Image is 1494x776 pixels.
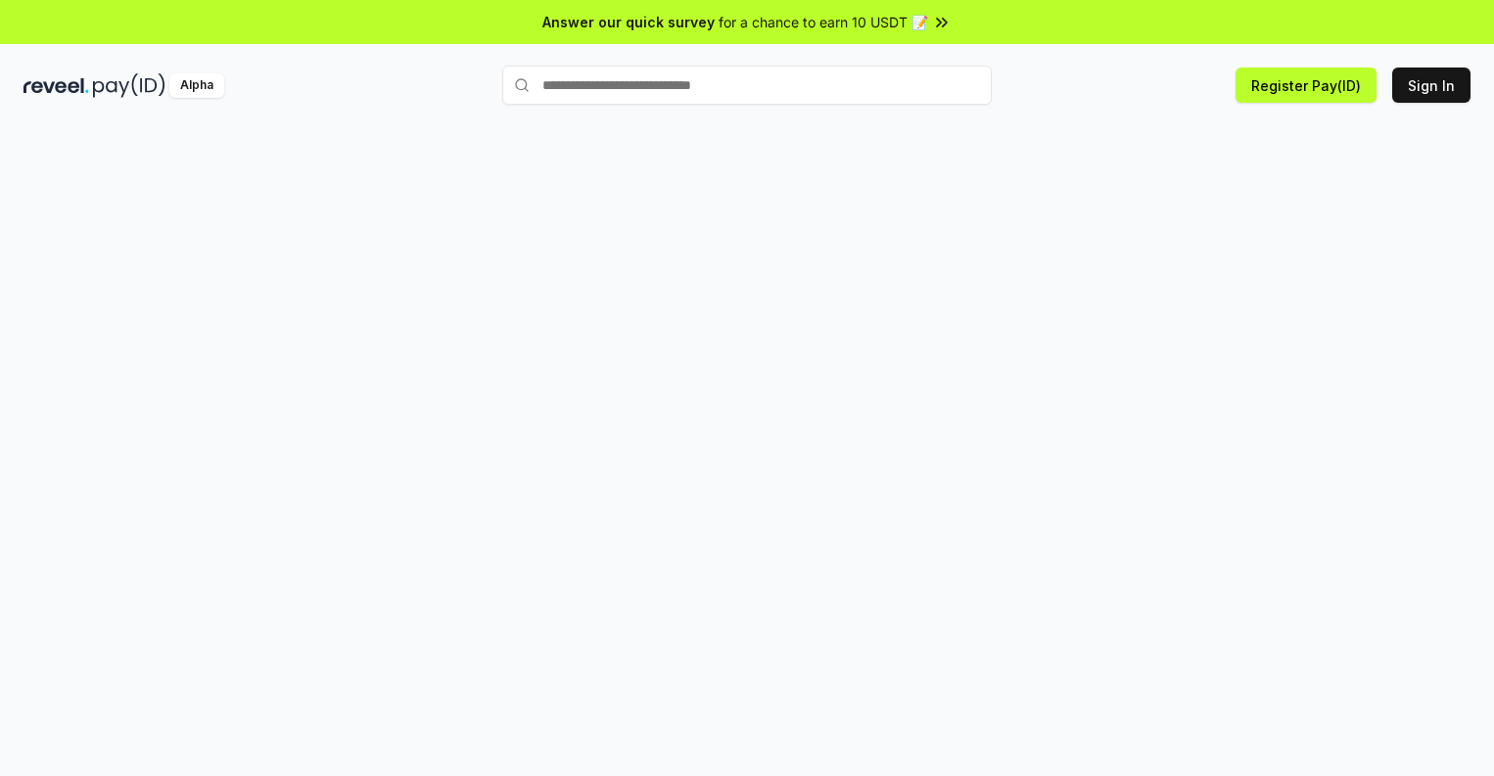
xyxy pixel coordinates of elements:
[169,73,224,98] div: Alpha
[1392,68,1471,103] button: Sign In
[542,12,715,32] span: Answer our quick survey
[23,73,89,98] img: reveel_dark
[93,73,165,98] img: pay_id
[1236,68,1377,103] button: Register Pay(ID)
[719,12,928,32] span: for a chance to earn 10 USDT 📝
